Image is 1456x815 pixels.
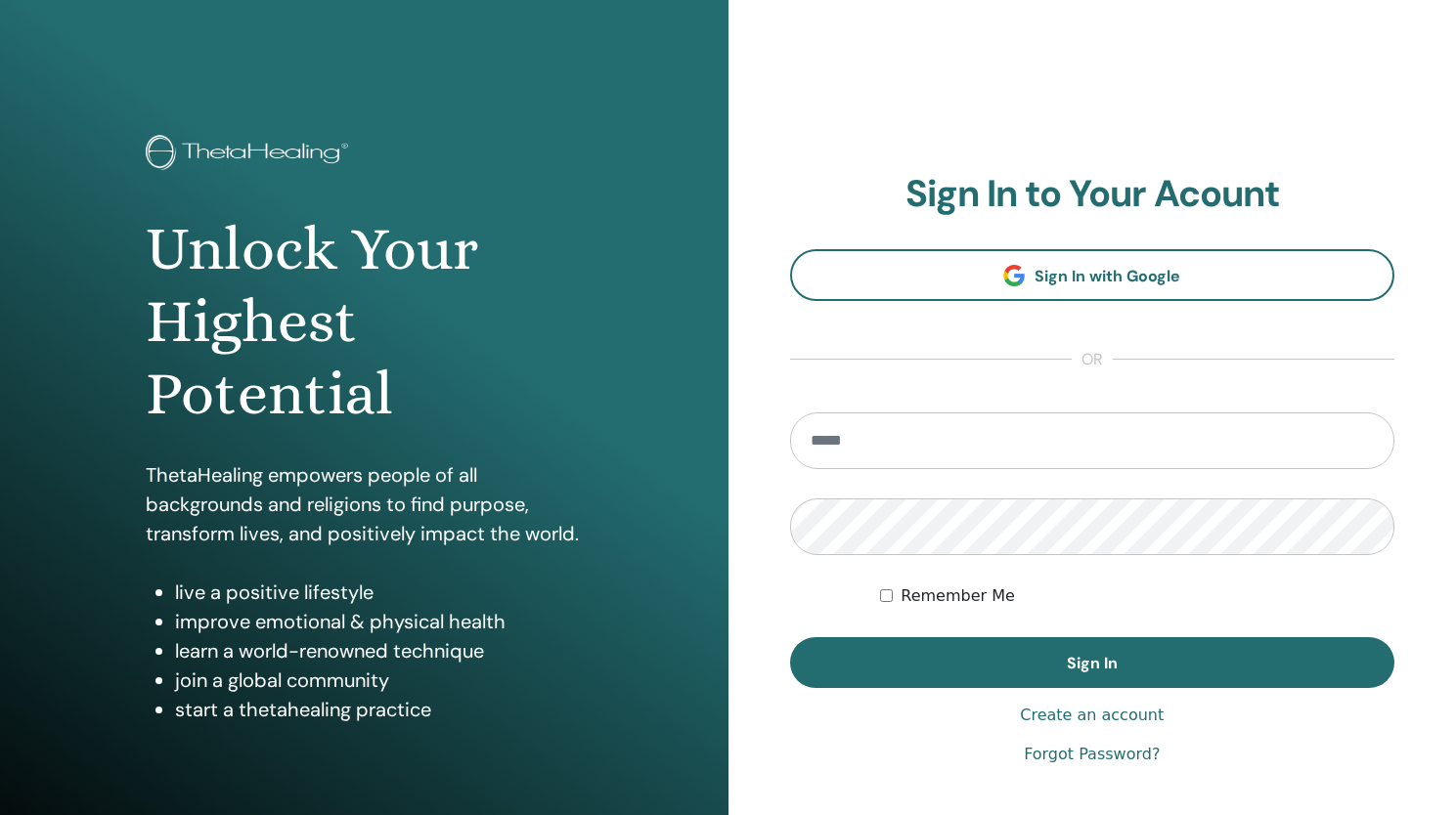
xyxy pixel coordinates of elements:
[175,695,582,724] li: start a thetahealing practice
[880,584,1394,608] div: Keep me authenticated indefinitely or until I manually logout
[790,172,1395,217] h2: Sign In to Your Acount
[146,213,582,431] h1: Unlock Your Highest Potential
[175,665,582,695] li: join a global community
[175,636,582,665] li: learn a world-renowned technique
[175,578,582,607] li: live a positive lifestyle
[175,607,582,636] li: improve emotional & physical health
[1035,266,1180,286] span: Sign In with Google
[790,637,1395,688] button: Sign In
[790,249,1395,301] a: Sign In with Google
[1067,653,1118,673] span: Sign In
[1072,348,1113,371] span: or
[146,460,582,548] p: ThetaHealing empowers people of all backgrounds and religions to find purpose, transform lives, a...
[1024,743,1160,766] a: Forgot Password?
[1020,704,1164,727] a: Create an account
[901,584,1015,608] label: Remember Me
